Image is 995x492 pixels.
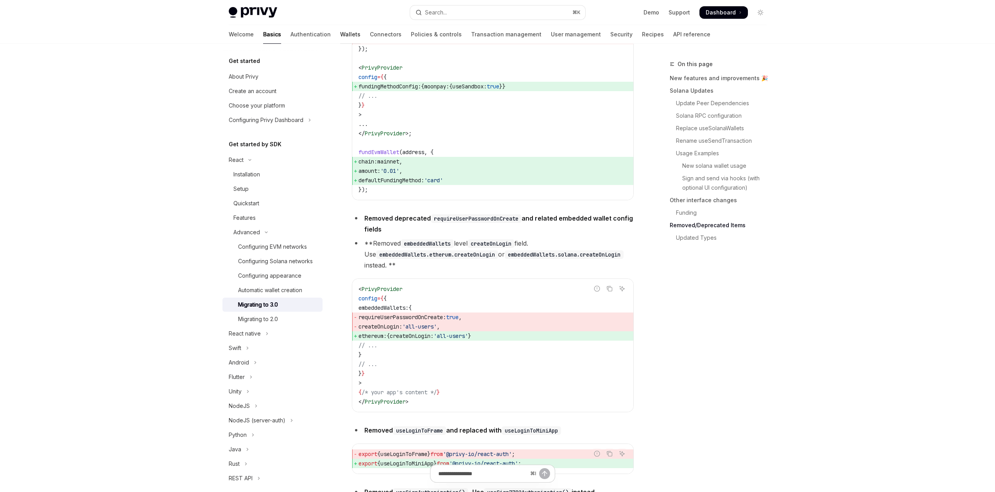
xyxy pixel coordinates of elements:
[222,167,323,181] a: Installation
[670,135,773,147] a: Rename useSendTransaction
[229,115,303,125] div: Configuring Privy Dashboard
[359,351,362,358] span: }
[644,9,659,16] a: Demo
[359,120,368,127] span: ...
[222,341,323,355] button: Toggle Swift section
[359,149,399,156] span: fundEvmWallet
[499,83,506,90] span: }}
[352,238,634,271] li: **Removed level field. Use or instead. **
[222,370,323,384] button: Toggle Flutter section
[393,426,446,435] code: useLoginToFrame
[409,304,412,311] span: {
[229,86,276,96] div: Create an account
[377,74,380,81] span: =
[359,389,362,396] span: {
[263,25,281,44] a: Basics
[229,372,245,382] div: Flutter
[359,102,362,109] span: }
[405,130,409,137] span: >
[359,167,380,174] span: amount:
[359,370,362,377] span: }
[229,7,277,18] img: light logo
[359,379,362,386] span: >
[449,460,518,467] span: '@privy-io/react-auth'
[362,286,402,293] span: PrivyProvider
[222,196,323,210] a: Quickstart
[572,9,581,16] span: ⌘ K
[359,332,387,339] span: ethereum:
[229,430,247,440] div: Python
[359,111,362,118] span: >
[229,101,285,110] div: Choose your platform
[431,214,522,223] code: requireUserPasswordOnCreate
[238,242,307,251] div: Configuring EVM networks
[229,155,244,165] div: React
[427,451,430,458] span: }
[380,167,399,174] span: '0.01'
[604,449,615,459] button: Copy the contents from the code block
[670,147,773,160] a: Usage Examples
[222,442,323,456] button: Toggle Java section
[434,332,468,339] span: 'all-users'
[706,9,736,16] span: Dashboard
[222,182,323,196] a: Setup
[233,199,259,208] div: Quickstart
[222,298,323,312] a: Migrating to 3.0
[222,457,323,471] button: Toggle Rust section
[359,314,446,321] span: requireUserPasswordOnCreate:
[604,284,615,294] button: Copy the contents from the code block
[437,323,440,330] span: ,
[359,130,365,137] span: </
[229,343,241,353] div: Swift
[365,130,405,137] span: PrivyProvider
[468,332,471,339] span: }
[362,64,402,71] span: PrivyProvider
[222,283,323,297] a: Automatic wallet creation
[437,389,440,396] span: }
[754,6,767,19] button: Toggle dark mode
[233,184,249,194] div: Setup
[359,158,377,165] span: chain:
[222,471,323,485] button: Toggle REST API section
[222,399,323,413] button: Toggle NodeJS section
[222,153,323,167] button: Toggle React section
[222,99,323,113] a: Choose your platform
[425,8,447,17] div: Search...
[399,158,402,165] span: ,
[430,451,443,458] span: from
[443,451,512,458] span: '@privy-io/react-auth'
[229,72,258,81] div: About Privy
[384,74,387,81] span: {
[229,329,261,338] div: React native
[642,25,664,44] a: Recipes
[229,401,250,411] div: NodeJS
[411,25,462,44] a: Policies & controls
[229,416,285,425] div: NodeJS (server-auth)
[377,295,380,302] span: =
[229,474,253,483] div: REST API
[421,83,424,90] span: {
[449,83,452,90] span: {
[364,426,561,434] strong: Removed and replaced with
[539,468,550,479] button: Send message
[238,286,302,295] div: Automatic wallet creation
[438,465,527,482] input: Ask a question...
[670,110,773,122] a: Solana RPC configuration
[222,413,323,427] button: Toggle NodeJS (server-auth) section
[380,451,427,458] span: useLoginToFrame
[410,5,585,20] button: Open search
[518,460,521,467] span: ;
[359,451,377,458] span: export
[468,239,515,248] code: createOnLogin
[229,140,281,149] h5: Get started by SDK
[670,160,773,172] a: New solana wallet usage
[222,225,323,239] button: Toggle Advanced section
[365,398,405,405] span: PrivyProvider
[222,240,323,254] a: Configuring EVM networks
[592,284,602,294] button: Report incorrect code
[370,25,402,44] a: Connectors
[359,177,424,184] span: defaultFundingMethod:
[359,304,409,311] span: embeddedWallets:
[402,149,424,156] span: address
[229,358,249,367] div: Android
